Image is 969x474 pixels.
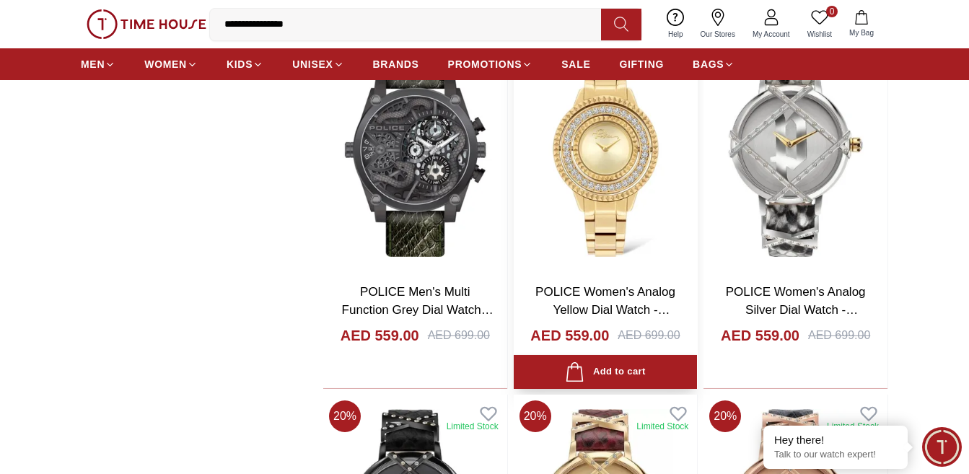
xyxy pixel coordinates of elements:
[799,6,841,43] a: 0Wishlist
[922,427,962,467] div: Chat Widget
[428,327,490,344] div: AED 699.00
[373,57,419,71] span: BRANDS
[703,28,887,271] img: POLICE Women's Analog Silver Dial Watch - PL.16068BS/04
[342,285,494,335] a: POLICE Men's Multi Function Grey Dial Watch - PEWJF2110403
[841,7,882,41] button: My Bag
[341,325,419,346] h4: AED 559.00
[662,29,689,40] span: Help
[81,51,115,77] a: MEN
[227,51,263,77] a: KIDS
[619,51,664,77] a: GIFTING
[618,327,680,344] div: AED 699.00
[693,51,735,77] a: BAGS
[774,449,897,461] p: Talk to our watch expert!
[530,325,609,346] h4: AED 559.00
[693,57,724,71] span: BAGS
[808,327,870,344] div: AED 699.00
[802,29,838,40] span: Wishlist
[227,57,253,71] span: KIDS
[448,57,522,71] span: PROMOTIONS
[695,29,741,40] span: Our Stores
[292,51,343,77] a: UNISEX
[535,285,675,335] a: POLICE Women's Analog Yellow Dial Watch - PL.16037BSG/22M
[726,285,866,335] a: POLICE Women's Analog Silver Dial Watch - PL.16068BS/04
[774,433,897,447] div: Hey there!
[81,57,105,71] span: MEN
[447,421,499,432] div: Limited Stock
[329,400,361,432] span: 20 %
[514,355,698,389] button: Add to cart
[87,9,206,40] img: ...
[561,57,590,71] span: SALE
[373,51,419,77] a: BRANDS
[721,325,799,346] h4: AED 559.00
[747,29,796,40] span: My Account
[826,6,838,17] span: 0
[619,57,664,71] span: GIFTING
[692,6,744,43] a: Our Stores
[292,57,333,71] span: UNISEX
[514,28,698,271] img: POLICE Women's Analog Yellow Dial Watch - PL.16037BSG/22M
[827,421,879,432] div: Limited Stock
[843,27,880,38] span: My Bag
[561,51,590,77] a: SALE
[323,28,507,271] img: POLICE Men's Multi Function Grey Dial Watch - PEWJF2110403
[565,362,645,382] div: Add to cart
[448,51,533,77] a: PROMOTIONS
[709,400,741,432] span: 20 %
[636,421,688,432] div: Limited Stock
[519,400,551,432] span: 20 %
[144,57,187,71] span: WOMEN
[144,51,198,77] a: WOMEN
[659,6,692,43] a: Help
